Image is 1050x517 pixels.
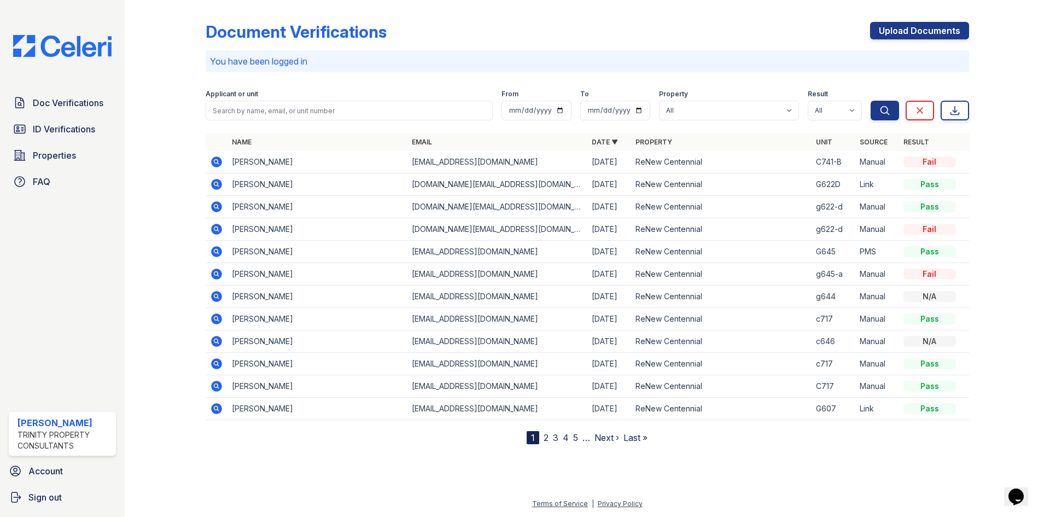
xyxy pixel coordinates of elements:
td: [EMAIL_ADDRESS][DOMAIN_NAME] [407,308,587,330]
td: g622-d [812,218,855,241]
img: CE_Logo_Blue-a8612792a0a2168367f1c8372b55b34899dd931a85d93a1a3d3e32e68fde9ad4.png [4,35,120,57]
td: [PERSON_NAME] [227,151,407,173]
td: [DATE] [587,218,631,241]
div: Document Verifications [206,22,387,42]
label: Applicant or unit [206,90,258,98]
div: Fail [903,269,956,280]
a: Properties [9,144,116,166]
td: [EMAIL_ADDRESS][DOMAIN_NAME] [407,330,587,353]
td: ReNew Centennial [631,308,811,330]
td: Manual [855,375,899,398]
td: [DOMAIN_NAME][EMAIL_ADDRESS][DOMAIN_NAME] [407,173,587,196]
td: [PERSON_NAME] [227,308,407,330]
div: Pass [903,381,956,392]
span: Properties [33,149,76,162]
div: | [592,499,594,508]
td: Link [855,398,899,420]
td: [DATE] [587,375,631,398]
td: Manual [855,263,899,286]
td: [PERSON_NAME] [227,173,407,196]
div: Pass [903,403,956,414]
td: ReNew Centennial [631,196,811,218]
a: Property [635,138,672,146]
td: ReNew Centennial [631,375,811,398]
td: PMS [855,241,899,263]
td: ReNew Centennial [631,173,811,196]
td: [PERSON_NAME] [227,196,407,218]
a: Last » [623,432,647,443]
td: [DATE] [587,330,631,353]
span: Doc Verifications [33,96,103,109]
td: [PERSON_NAME] [227,263,407,286]
a: Name [232,138,252,146]
td: [DATE] [587,308,631,330]
div: Trinity Property Consultants [17,429,112,451]
td: Manual [855,196,899,218]
a: FAQ [9,171,116,193]
a: Upload Documents [870,22,969,39]
td: Manual [855,218,899,241]
td: [PERSON_NAME] [227,398,407,420]
td: [DATE] [587,398,631,420]
div: Pass [903,201,956,212]
label: Result [808,90,828,98]
td: g622-d [812,196,855,218]
div: Pass [903,246,956,257]
td: ReNew Centennial [631,330,811,353]
div: Fail [903,156,956,167]
td: [DATE] [587,151,631,173]
td: [PERSON_NAME] [227,241,407,263]
td: [EMAIL_ADDRESS][DOMAIN_NAME] [407,151,587,173]
td: ReNew Centennial [631,353,811,375]
a: Source [860,138,888,146]
td: ReNew Centennial [631,241,811,263]
div: Pass [903,358,956,369]
td: [EMAIL_ADDRESS][DOMAIN_NAME] [407,375,587,398]
td: [DOMAIN_NAME][EMAIL_ADDRESS][DOMAIN_NAME] [407,196,587,218]
td: ReNew Centennial [631,218,811,241]
span: FAQ [33,175,50,188]
div: Pass [903,179,956,190]
div: N/A [903,336,956,347]
td: [EMAIL_ADDRESS][DOMAIN_NAME] [407,286,587,308]
a: 5 [573,432,578,443]
a: ID Verifications [9,118,116,140]
td: G607 [812,398,855,420]
p: You have been logged in [210,55,965,68]
a: Account [4,460,120,482]
td: [EMAIL_ADDRESS][DOMAIN_NAME] [407,241,587,263]
td: Manual [855,308,899,330]
span: … [582,431,590,444]
td: [PERSON_NAME] [227,353,407,375]
td: c717 [812,308,855,330]
a: 2 [544,432,549,443]
input: Search by name, email, or unit number [206,101,493,120]
a: Email [412,138,432,146]
td: g645-a [812,263,855,286]
td: ReNew Centennial [631,151,811,173]
label: To [580,90,589,98]
td: [DATE] [587,196,631,218]
td: [DATE] [587,286,631,308]
span: Account [28,464,63,478]
div: Fail [903,224,956,235]
label: From [501,90,518,98]
td: [DATE] [587,353,631,375]
td: [DATE] [587,241,631,263]
iframe: chat widget [1004,473,1039,506]
a: Result [903,138,929,146]
span: ID Verifications [33,123,95,136]
td: ReNew Centennial [631,263,811,286]
td: c646 [812,330,855,353]
button: Sign out [4,486,120,508]
td: [EMAIL_ADDRESS][DOMAIN_NAME] [407,353,587,375]
td: C741-B [812,151,855,173]
td: Manual [855,330,899,353]
a: Doc Verifications [9,92,116,114]
td: [PERSON_NAME] [227,218,407,241]
a: Next › [594,432,619,443]
td: [EMAIL_ADDRESS][DOMAIN_NAME] [407,263,587,286]
div: N/A [903,291,956,302]
a: 3 [553,432,558,443]
td: C717 [812,375,855,398]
